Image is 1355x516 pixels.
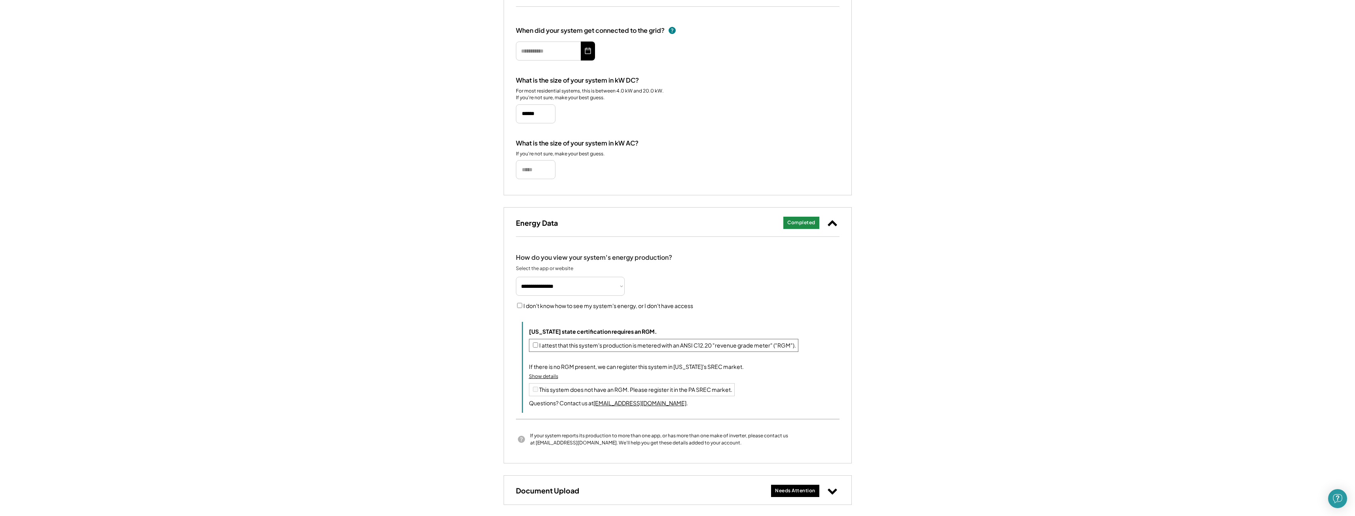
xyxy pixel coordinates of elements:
[516,26,665,35] div: When did your system get connected to the grid?
[523,302,693,309] label: I don't know how to see my system's energy, or I don't have access
[516,151,605,157] div: If you're not sure, make your best guess.
[593,399,686,406] a: [EMAIL_ADDRESS][DOMAIN_NAME]
[529,399,688,407] div: Questions? Contact us at .
[516,265,595,272] div: Select the app or website
[539,342,796,349] label: I attest that this system's production is metered with an ANSI C12.20 "revenue grade meter" ("RGM").
[529,373,558,380] div: Show details
[1328,489,1347,508] div: Open Intercom Messenger
[529,328,657,336] div: [US_STATE] state certification requires an RGM.
[787,219,815,226] div: Completed
[516,76,639,85] div: What is the size of your system in kW DC?
[530,432,789,446] div: If your system reports its production to more than one app, or has more than one make of inverter...
[516,88,664,101] div: For most residential systems, this is between 4.0 kW and 20.0 kW. If you're not sure, make your b...
[516,486,579,495] h3: Document Upload
[516,139,639,147] div: What is the size of your system in kW AC?
[529,363,744,370] div: If there is no RGM present, we can register this system in [US_STATE]'s SREC market.
[539,386,732,393] label: This system does not have an RGM. Please register it in the PA SREC market.
[516,218,558,227] h3: Energy Data
[516,253,672,262] div: How do you view your system's energy production?
[775,488,815,494] div: Needs Attention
